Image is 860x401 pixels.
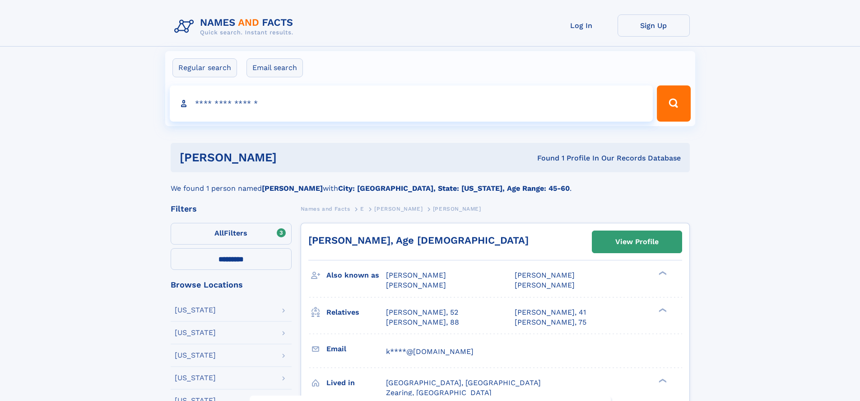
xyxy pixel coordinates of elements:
a: Log In [545,14,618,37]
a: [PERSON_NAME] [374,203,423,214]
img: Logo Names and Facts [171,14,301,39]
span: [GEOGRAPHIC_DATA], [GEOGRAPHIC_DATA] [386,378,541,387]
div: [US_STATE] [175,352,216,359]
h3: Relatives [326,305,386,320]
a: View Profile [592,231,682,253]
label: Regular search [172,58,237,77]
a: E [360,203,364,214]
a: [PERSON_NAME], 41 [515,307,586,317]
a: [PERSON_NAME], 88 [386,317,459,327]
span: [PERSON_NAME] [374,206,423,212]
h3: Also known as [326,268,386,283]
a: Names and Facts [301,203,350,214]
span: [PERSON_NAME] [386,271,446,279]
div: [US_STATE] [175,329,216,336]
span: [PERSON_NAME] [515,281,575,289]
span: [PERSON_NAME] [433,206,481,212]
h3: Lived in [326,375,386,391]
div: ❯ [656,307,667,313]
b: [PERSON_NAME] [262,184,323,193]
div: View Profile [615,231,659,252]
span: [PERSON_NAME] [515,271,575,279]
h3: Email [326,341,386,357]
span: E [360,206,364,212]
div: [US_STATE] [175,374,216,382]
b: City: [GEOGRAPHIC_DATA], State: [US_STATE], Age Range: 45-60 [338,184,570,193]
div: Found 1 Profile In Our Records Database [407,153,681,163]
span: All [214,229,224,237]
a: Sign Up [618,14,690,37]
label: Filters [171,223,292,245]
span: Zearing, [GEOGRAPHIC_DATA] [386,388,492,397]
a: [PERSON_NAME], 52 [386,307,458,317]
input: search input [170,85,653,122]
div: Browse Locations [171,281,292,289]
div: [US_STATE] [175,307,216,314]
div: ❯ [656,270,667,276]
h1: [PERSON_NAME] [180,152,407,163]
div: We found 1 person named with . [171,172,690,194]
div: Filters [171,205,292,213]
button: Search Button [657,85,690,122]
div: ❯ [656,377,667,383]
a: [PERSON_NAME], Age [DEMOGRAPHIC_DATA] [308,235,529,246]
label: Email search [246,58,303,77]
span: [PERSON_NAME] [386,281,446,289]
a: [PERSON_NAME], 75 [515,317,586,327]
